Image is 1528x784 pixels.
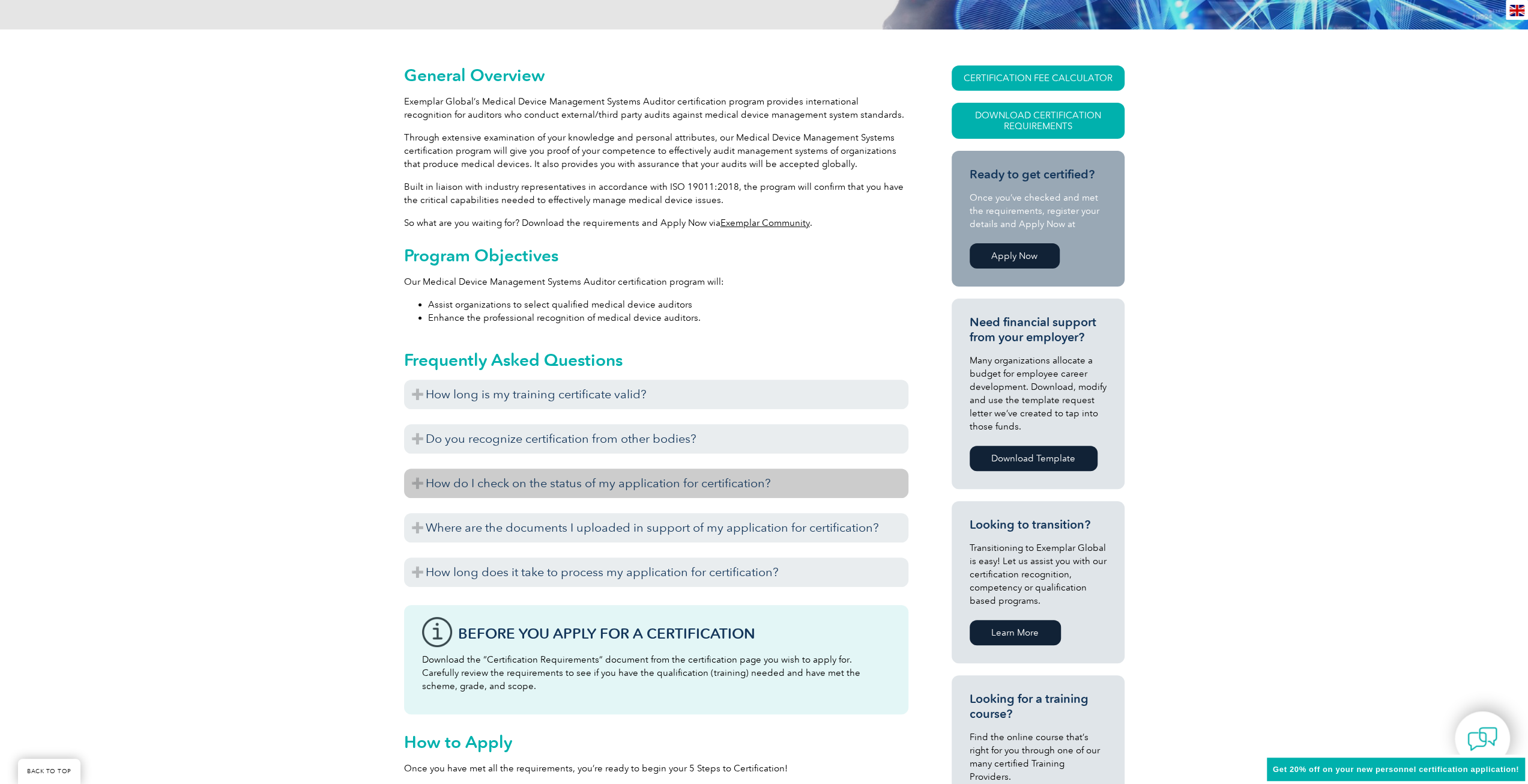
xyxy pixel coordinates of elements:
h2: Frequently Asked Questions [404,350,908,369]
p: Once you have met all the requirements, you’re ready to begin your 5 Steps to Certification! [404,762,908,775]
h2: Program Objectives [404,246,908,265]
h3: How long does it take to process my application for certification? [404,558,908,587]
h3: How do I check on the status of my application for certification? [404,469,908,498]
img: contact-chat.png [1467,724,1497,754]
h3: How long is my training certificate valid? [404,380,908,409]
li: Assist organizations to select qualified medical device auditors [428,298,908,311]
img: en [1509,5,1524,16]
p: Our Medical Device Management Systems Auditor certification program will: [404,275,908,288]
h3: Do you recognize certification from other bodies? [404,424,908,454]
a: BACK TO TOP [18,759,80,784]
h3: Ready to get certified? [970,167,1107,182]
h3: Where are the documents I uploaded in support of my application for certification? [404,513,908,542]
h3: Looking to transition? [970,517,1107,532]
p: Find the online course that’s right for you through one of our many certified Training Providers. [970,731,1107,783]
a: CERTIFICATION FEE CALCULATOR [952,65,1125,91]
p: So what are you waiting for? Download the requirements and Apply Now via . [404,216,908,229]
a: Exemplar Community [720,217,810,228]
a: Download Template [970,446,1098,471]
h3: Looking for a training course? [970,691,1107,722]
p: Built in liaison with industry representatives in accordance with ISO 19011:2018, the program wil... [404,180,908,207]
p: Download the “Certification Requirements” document from the certification page you wish to apply ... [422,653,890,693]
a: Apply Now [970,243,1060,269]
h3: Before You Apply For a Certification [458,626,890,641]
h3: Need financial support from your employer? [970,315,1107,345]
h2: How to Apply [404,732,908,752]
a: Learn More [970,620,1061,645]
p: Through extensive examination of your knowledge and personal attributes, our Medical Device Manag... [404,131,908,171]
span: Get 20% off on your new personnel certification application! [1273,765,1519,774]
p: Many organizations allocate a budget for employee career development. Download, modify and use th... [970,354,1107,433]
h2: General Overview [404,65,908,85]
p: Exemplar Global’s Medical Device Management Systems Auditor certification program provides intern... [404,95,908,121]
p: Transitioning to Exemplar Global is easy! Let us assist you with our certification recognition, c... [970,541,1107,607]
a: Download Certification Requirements [952,103,1125,139]
li: Enhance the professional recognition of medical device auditors. [428,311,908,324]
p: Once you’ve checked and met the requirements, register your details and Apply Now at [970,191,1107,231]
